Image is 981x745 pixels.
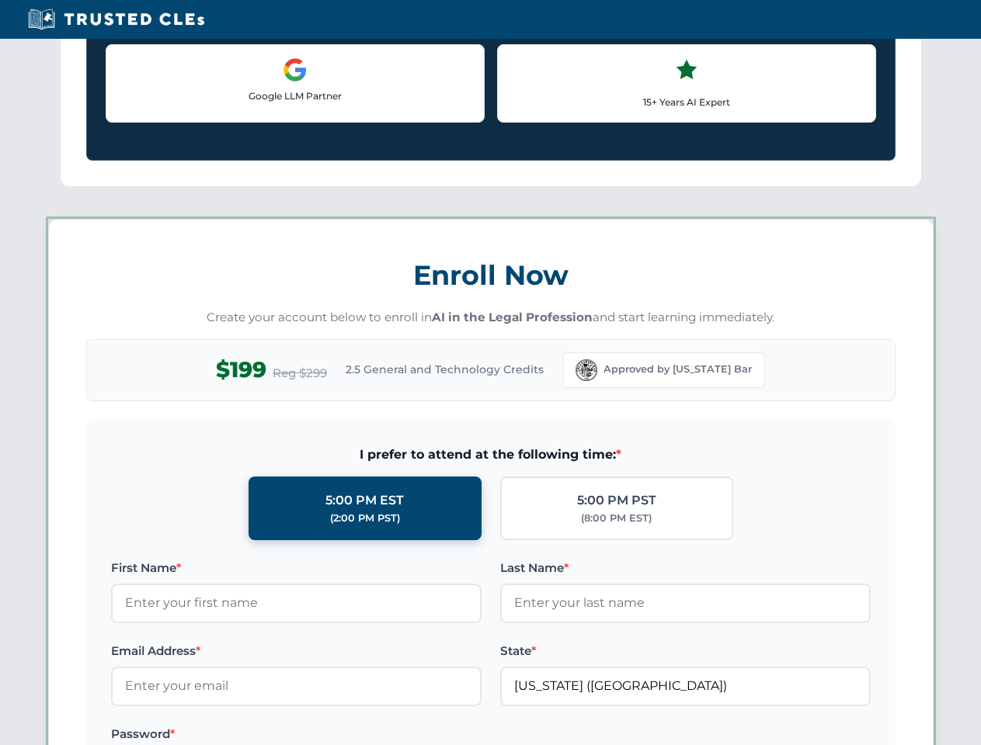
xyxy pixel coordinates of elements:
span: Approved by [US_STATE] Bar [604,362,752,377]
p: Create your account below to enroll in and start learning immediately. [86,309,896,327]
p: Google LLM Partner [119,88,471,103]
input: Enter your email [111,667,482,705]
input: Enter your last name [500,584,871,622]
div: (2:00 PM PST) [330,511,400,526]
label: Last Name [500,559,871,577]
input: Enter your first name [111,584,482,622]
div: (8:00 PM EST) [581,511,652,526]
span: $199 [216,352,266,387]
label: First Name [111,559,482,577]
p: 15+ Years AI Expert [510,95,863,109]
img: Google [283,57,308,82]
label: Password [111,725,482,743]
div: 5:00 PM EST [325,490,404,511]
img: Trusted CLEs [23,8,209,31]
label: State [500,642,871,660]
input: Florida (FL) [500,667,871,705]
img: Florida Bar [576,359,597,381]
span: I prefer to attend at the following time: [111,445,871,465]
span: Reg $299 [273,364,327,383]
strong: AI in the Legal Profession [432,310,593,324]
span: 2.5 General and Technology Credits [346,361,544,378]
div: 5:00 PM PST [577,490,656,511]
label: Email Address [111,642,482,660]
h3: Enroll Now [86,251,896,300]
